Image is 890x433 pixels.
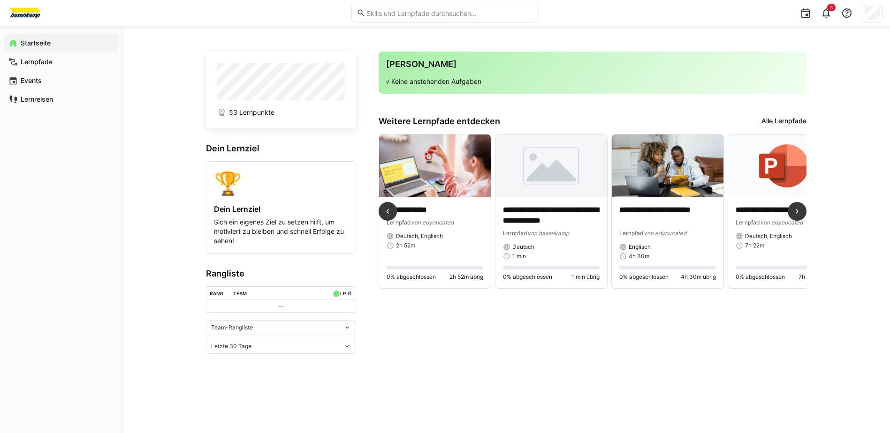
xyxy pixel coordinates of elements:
[396,242,415,249] span: 2h 52m
[365,9,533,17] input: Skills und Lernpfade durchsuchen…
[681,273,716,281] span: 4h 30m übrig
[396,232,443,240] span: Deutsch, Englisch
[387,273,436,281] span: 0% abgeschlossen
[449,273,483,281] span: 2h 52m übrig
[503,273,552,281] span: 0% abgeschlossen
[830,5,833,10] span: 3
[503,230,527,237] span: Lernpfad
[745,232,792,240] span: Deutsch, Englisch
[206,143,356,154] h3: Dein Lernziel
[629,243,651,251] span: Englisch
[761,116,806,127] a: Alle Lernpfade
[340,291,346,296] div: LP
[214,204,348,214] h4: Dein Lernziel
[211,324,253,331] span: Team-Rangliste
[527,230,569,237] span: von hasenkamp
[512,243,534,251] span: Deutsch
[214,169,348,197] div: 🏆
[214,217,348,246] p: Sich ein eigenes Ziel zu setzen hilft, um motiviert zu bleiben und schnell Erfolge zu sehen!
[379,134,491,197] img: image
[512,253,526,260] span: 1 min
[411,219,454,226] span: von edyoucated
[736,219,760,226] span: Lernpfad
[799,273,832,281] span: 7h 22m übrig
[386,77,799,86] p: √ Keine anstehenden Aufgaben
[348,289,352,297] a: ø
[210,291,223,296] div: Rang
[612,134,723,197] img: image
[629,253,649,260] span: 4h 30m
[229,108,274,117] span: 53 Lernpunkte
[736,273,785,281] span: 0% abgeschlossen
[619,273,669,281] span: 0% abgeschlossen
[387,219,411,226] span: Lernpfad
[211,343,251,350] span: Letzte 30 Tage
[571,273,600,281] span: 1 min übrig
[745,242,764,249] span: 7h 22m
[386,59,799,69] h3: [PERSON_NAME]
[206,269,356,279] h3: Rangliste
[728,134,840,197] img: image
[644,230,686,237] span: von edyoucated
[379,116,500,127] h3: Weitere Lernpfade entdecken
[619,230,644,237] span: Lernpfad
[760,219,803,226] span: von edyoucated
[233,291,247,296] div: Team
[495,134,607,197] img: image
